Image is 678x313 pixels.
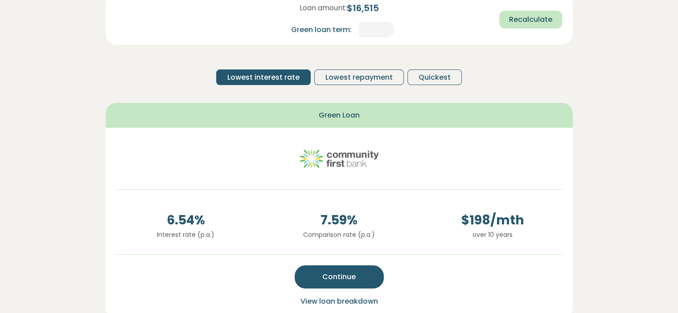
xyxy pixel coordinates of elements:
span: Continue [322,272,356,282]
span: 6.54 % [116,211,255,230]
span: Loan amount: [300,3,347,13]
button: Lowest repayment [314,69,404,85]
button: Recalculate [499,11,562,28]
button: Continue [295,265,384,289]
span: 7.59 % [270,211,409,230]
span: Recalculate [509,14,552,25]
span: Lowest interest rate [227,72,300,83]
div: Green loan term: [284,22,359,37]
p: over 10 years [423,230,562,240]
img: community-first logo [299,138,379,179]
span: Quickest [419,72,451,83]
p: Interest rate (p.a.) [116,230,255,240]
p: Comparison rate (p.a.) [270,230,409,240]
span: View loan breakdown [300,296,378,306]
button: View loan breakdown [298,296,381,307]
button: Quickest [407,69,462,85]
span: $ 16,515 [347,1,379,15]
span: $ 198 /mth [423,211,562,230]
span: Lowest repayment [325,72,393,83]
button: Lowest interest rate [216,69,311,85]
span: Green Loan [319,110,360,121]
